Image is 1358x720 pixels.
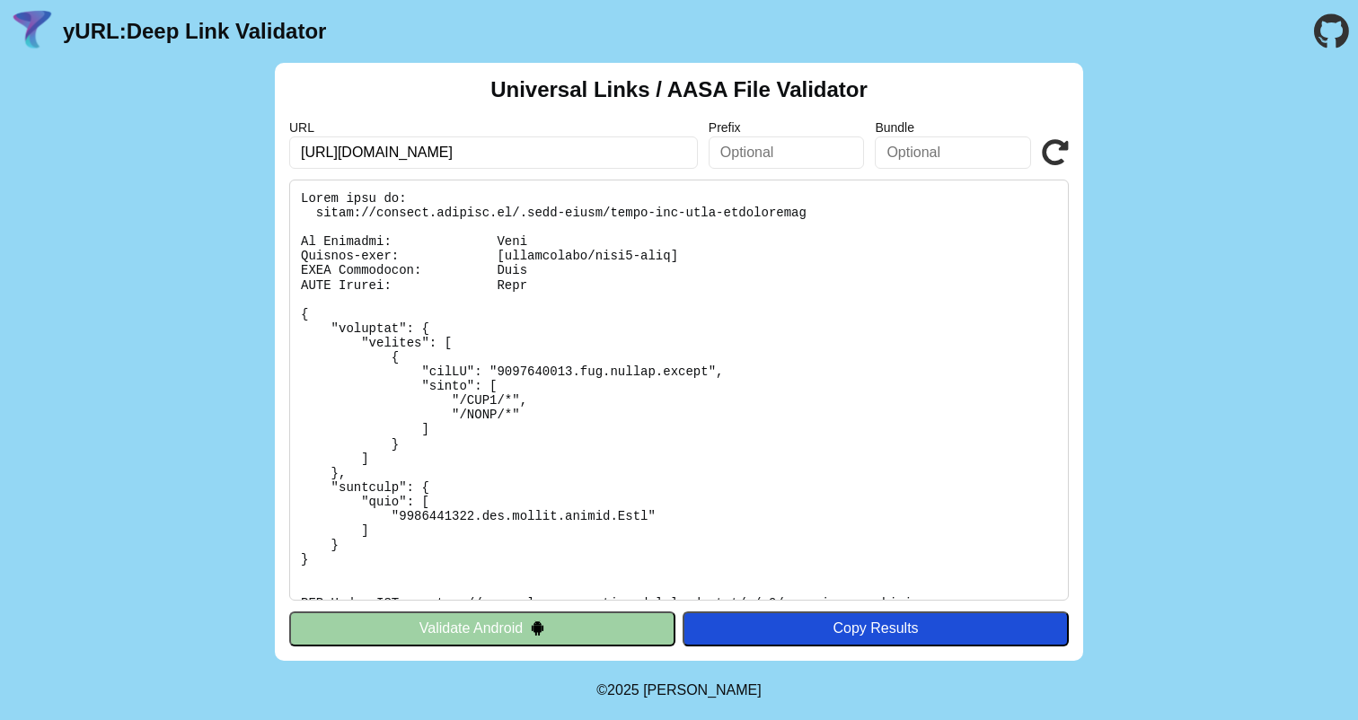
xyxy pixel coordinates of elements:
button: Copy Results [683,611,1069,645]
h2: Universal Links / AASA File Validator [490,77,868,102]
footer: © [596,661,761,720]
input: Optional [875,136,1031,169]
button: Validate Android [289,611,675,645]
div: Copy Results [692,620,1060,637]
label: URL [289,120,698,135]
input: Optional [709,136,865,169]
span: 2025 [607,682,639,698]
img: yURL Logo [9,8,56,55]
img: droidIcon.svg [530,620,545,636]
a: Michael Ibragimchayev's Personal Site [643,682,762,698]
input: Required [289,136,698,169]
pre: Lorem ipsu do: sitam://consect.adipisc.el/.sedd-eiusm/tempo-inc-utla-etdoloremag Al Enimadmi: Ven... [289,180,1069,601]
label: Prefix [709,120,865,135]
label: Bundle [875,120,1031,135]
a: yURL:Deep Link Validator [63,19,326,44]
